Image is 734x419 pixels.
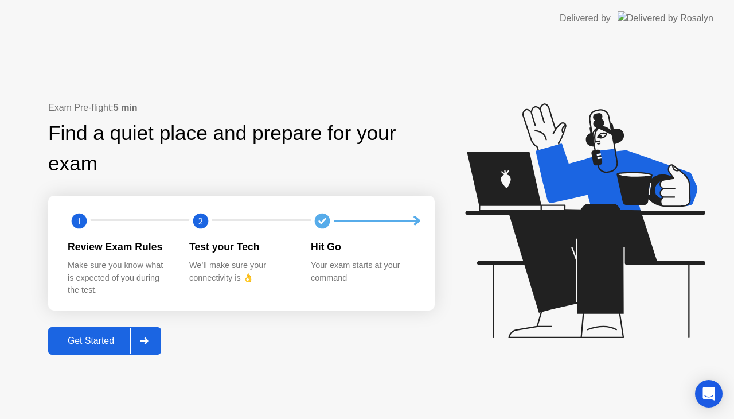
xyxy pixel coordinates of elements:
div: Find a quiet place and prepare for your exam [48,118,435,179]
text: 1 [77,215,81,226]
b: 5 min [114,103,138,112]
div: Your exam starts at your command [311,259,414,284]
div: Review Exam Rules [68,239,171,254]
div: Exam Pre-flight: [48,101,435,115]
div: Make sure you know what is expected of you during the test. [68,259,171,297]
div: We’ll make sure your connectivity is 👌 [189,259,292,284]
button: Get Started [48,327,161,355]
div: Get Started [52,336,130,346]
div: Test your Tech [189,239,292,254]
div: Hit Go [311,239,414,254]
img: Delivered by Rosalyn [618,11,713,25]
div: Delivered by [560,11,611,25]
text: 2 [198,215,203,226]
div: Open Intercom Messenger [695,380,723,408]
